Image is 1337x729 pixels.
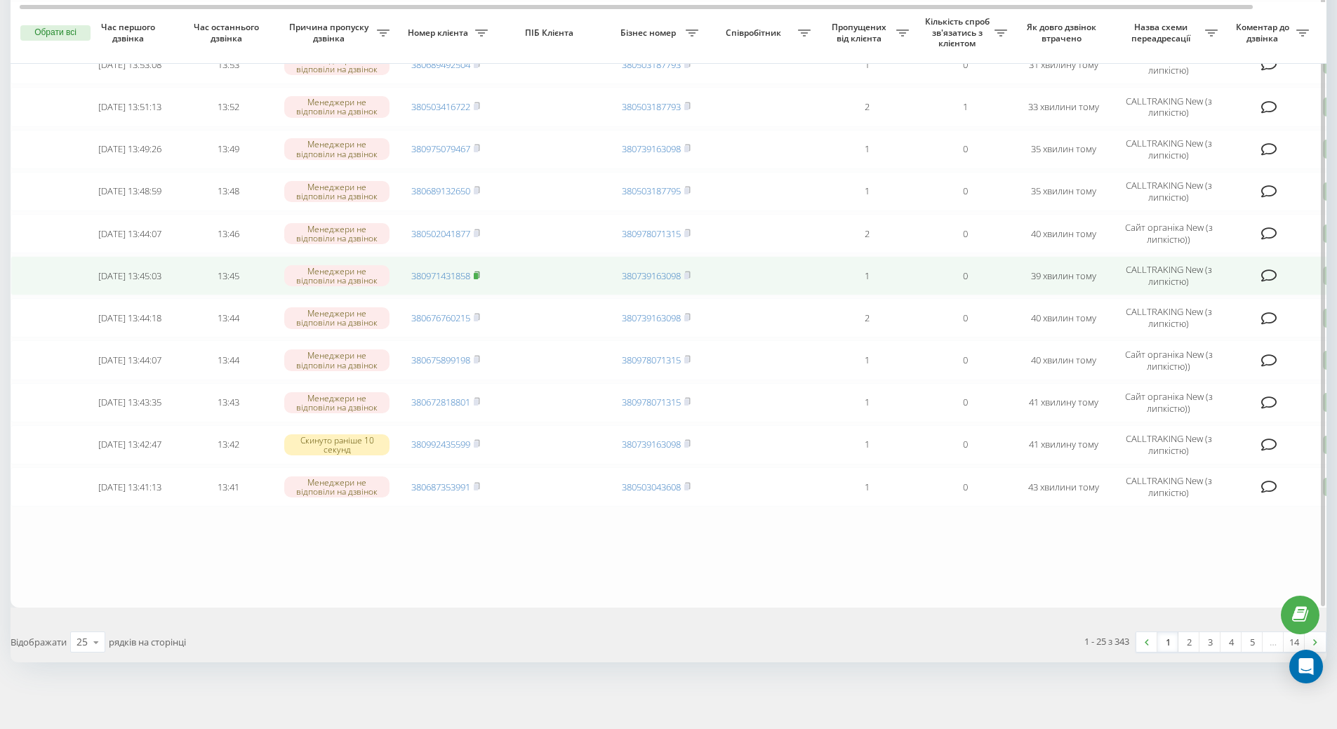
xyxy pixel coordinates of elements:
div: … [1263,632,1284,652]
span: Номер клієнта [404,27,475,39]
a: 380739163098 [622,269,681,282]
a: 380503416722 [411,100,470,113]
td: [DATE] 13:42:47 [81,425,179,464]
a: 380978071315 [622,396,681,408]
td: 40 хвилин тому [1014,298,1112,337]
td: CALLTRAKING New (з липкістю) [1112,45,1225,84]
td: 13:46 [179,214,277,253]
a: 380978071315 [622,227,681,240]
td: 13:49 [179,130,277,169]
td: CALLTRAKING New (з липкістю) [1112,172,1225,211]
td: CALLTRAKING New (з липкістю) [1112,298,1225,337]
td: 1 [916,87,1014,126]
a: 380672818801 [411,396,470,408]
span: Відображати [11,636,67,648]
td: 33 хвилини тому [1014,87,1112,126]
div: 25 [77,635,88,649]
div: Менеджери не відповіли на дзвінок [284,96,390,117]
div: Менеджери не відповіли на дзвінок [284,476,390,497]
div: Менеджери не відповіли на дзвінок [284,223,390,244]
a: 380503187793 [622,100,681,113]
td: 1 [818,45,916,84]
a: 5 [1242,632,1263,652]
a: 380739163098 [622,142,681,155]
td: [DATE] 13:48:59 [81,172,179,211]
span: Пропущених від клієнта [825,22,896,44]
div: Менеджери не відповіли на дзвінок [284,307,390,328]
td: 2 [818,298,916,337]
td: CALLTRAKING New (з липкістю) [1112,256,1225,295]
div: Менеджери не відповіли на дзвінок [284,349,390,370]
td: 35 хвилин тому [1014,130,1112,169]
td: 2 [818,87,916,126]
a: 380975079467 [411,142,470,155]
td: 13:43 [179,383,277,422]
td: [DATE] 13:44:07 [81,214,179,253]
td: Сайт органіка New (з липкістю)) [1112,383,1225,422]
div: Open Intercom Messenger [1289,650,1323,683]
span: Причина пропуску дзвінка [284,22,377,44]
td: 0 [916,45,1014,84]
span: ПІБ Клієнта [507,27,595,39]
td: CALLTRAKING New (з липкістю) [1112,130,1225,169]
td: 35 хвилин тому [1014,172,1112,211]
td: 13:53 [179,45,277,84]
span: Бізнес номер [614,27,686,39]
span: Назва схеми переадресації [1119,22,1205,44]
td: [DATE] 13:49:26 [81,130,179,169]
a: 380992435599 [411,438,470,450]
td: CALLTRAKING New (з липкістю) [1112,425,1225,464]
a: 380687353991 [411,481,470,493]
td: 0 [916,467,1014,507]
td: 0 [916,340,1014,380]
a: 380503187795 [622,185,681,197]
td: 2 [818,214,916,253]
td: 13:44 [179,298,277,337]
a: 380971431858 [411,269,470,282]
a: 2 [1178,632,1199,652]
span: Як довго дзвінок втрачено [1025,22,1101,44]
td: CALLTRAKING New (з липкістю) [1112,467,1225,507]
td: 1 [818,425,916,464]
td: [DATE] 13:43:35 [81,383,179,422]
span: Коментар до дзвінка [1232,22,1296,44]
a: 380739163098 [622,312,681,324]
td: [DATE] 13:53:08 [81,45,179,84]
td: 1 [818,340,916,380]
td: 31 хвилину тому [1014,45,1112,84]
td: 13:41 [179,467,277,507]
a: 14 [1284,632,1305,652]
div: 1 - 25 з 343 [1084,634,1129,648]
div: Менеджери не відповіли на дзвінок [284,392,390,413]
span: Кількість спроб зв'язатись з клієнтом [923,16,995,49]
a: 1 [1157,632,1178,652]
a: 380676760215 [411,312,470,324]
a: 380739163098 [622,438,681,450]
td: 13:44 [179,340,277,380]
td: 0 [916,425,1014,464]
td: 1 [818,256,916,295]
a: 380502041877 [411,227,470,240]
td: 41 хвилину тому [1014,425,1112,464]
td: 0 [916,130,1014,169]
a: 380503043608 [622,481,681,493]
td: [DATE] 13:44:07 [81,340,179,380]
td: [DATE] 13:45:03 [81,256,179,295]
a: 380689132650 [411,185,470,197]
td: 40 хвилин тому [1014,214,1112,253]
td: 43 хвилини тому [1014,467,1112,507]
td: CALLTRAKING New (з липкістю) [1112,87,1225,126]
td: 39 хвилин тому [1014,256,1112,295]
div: Менеджери не відповіли на дзвінок [284,54,390,75]
td: 1 [818,172,916,211]
td: 13:52 [179,87,277,126]
td: Сайт органіка New (з липкістю)) [1112,214,1225,253]
td: [DATE] 13:44:18 [81,298,179,337]
td: 1 [818,383,916,422]
button: Обрати всі [20,25,91,41]
td: 0 [916,298,1014,337]
td: [DATE] 13:51:13 [81,87,179,126]
a: 3 [1199,632,1220,652]
span: Час останнього дзвінка [190,22,266,44]
a: 380503187793 [622,58,681,71]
